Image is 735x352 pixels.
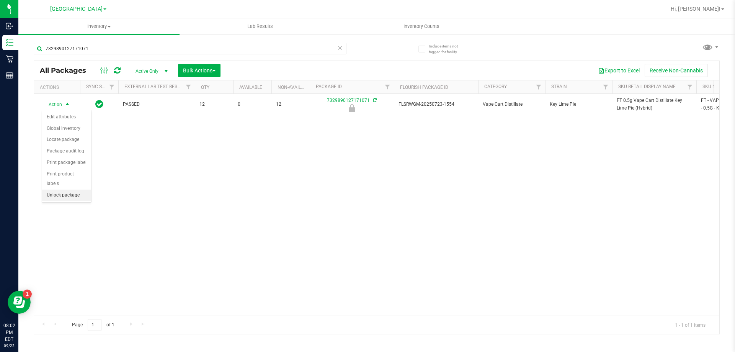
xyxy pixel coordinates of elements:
[6,55,13,63] inline-svg: Retail
[3,343,15,349] p: 09/22
[42,190,91,201] li: Unlock package
[669,319,712,331] span: 1 - 1 of 1 items
[484,84,507,89] a: Category
[40,85,77,90] div: Actions
[180,18,341,34] a: Lab Results
[429,43,467,55] span: Include items not tagged for facility
[239,85,262,90] a: Available
[400,85,448,90] a: Flourish Package ID
[42,123,91,134] li: Global inventory
[88,319,101,331] input: 1
[18,23,180,30] span: Inventory
[6,72,13,79] inline-svg: Reports
[34,43,346,54] input: Search Package ID, Item Name, SKU, Lot or Part Number...
[42,169,91,190] li: Print product labels
[393,23,450,30] span: Inventory Counts
[123,101,190,108] span: PASSED
[18,18,180,34] a: Inventory
[237,23,283,30] span: Lab Results
[63,99,72,110] span: select
[645,64,708,77] button: Receive Non-Cannabis
[95,99,103,110] span: In Sync
[23,290,32,299] iframe: Resource center unread badge
[199,101,229,108] span: 12
[671,6,720,12] span: Hi, [PERSON_NAME]!
[124,84,185,89] a: External Lab Test Result
[178,64,220,77] button: Bulk Actions
[183,67,216,74] span: Bulk Actions
[381,80,394,93] a: Filter
[276,101,305,108] span: 12
[42,146,91,157] li: Package audit log
[702,84,725,89] a: SKU Name
[316,84,342,89] a: Package ID
[8,291,31,314] iframe: Resource center
[341,18,502,34] a: Inventory Counts
[550,101,608,108] span: Key Lime Pie
[599,80,612,93] a: Filter
[50,6,103,12] span: [GEOGRAPHIC_DATA]
[42,111,91,123] li: Edit attributes
[337,43,343,53] span: Clear
[6,39,13,46] inline-svg: Inventory
[86,84,116,89] a: Sync Status
[6,22,13,30] inline-svg: Inbound
[309,104,395,112] div: Newly Received
[399,101,474,108] span: FLSRWGM-20250723-1554
[65,319,121,331] span: Page of 1
[42,99,62,110] span: Action
[238,101,267,108] span: 0
[617,97,692,111] span: FT 0.5g Vape Cart Distillate Key Lime Pie (Hybrid)
[42,157,91,169] li: Print package label
[618,84,676,89] a: Sku Retail Display Name
[278,85,312,90] a: Non-Available
[372,98,377,103] span: Sync from Compliance System
[40,66,94,75] span: All Packages
[106,80,118,93] a: Filter
[532,80,545,93] a: Filter
[201,85,209,90] a: Qty
[684,80,696,93] a: Filter
[3,322,15,343] p: 08:02 PM EDT
[42,134,91,146] li: Locate package
[182,80,195,93] a: Filter
[483,101,541,108] span: Vape Cart Distillate
[327,98,370,103] a: 7329890127171071
[551,84,567,89] a: Strain
[593,64,645,77] button: Export to Excel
